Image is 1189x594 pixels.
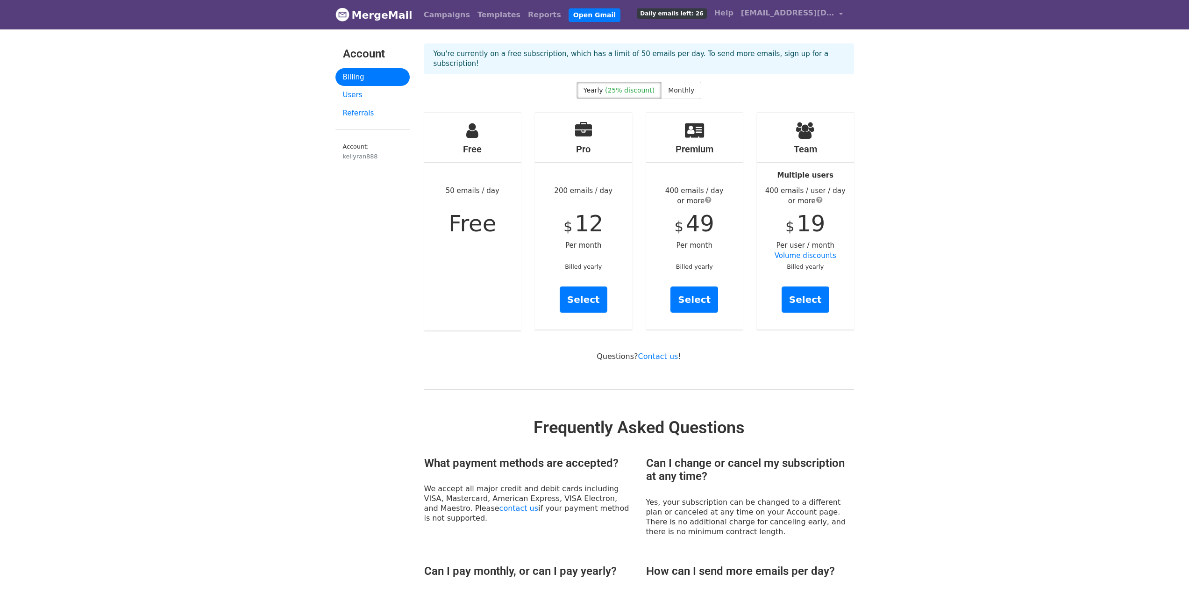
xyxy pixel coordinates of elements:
h3: Can I pay monthly, or can I pay yearly? [424,565,632,578]
div: Per month [646,113,743,329]
h4: Team [757,143,854,155]
a: Help [711,4,737,22]
small: Account: [343,143,402,161]
span: Daily emails left: 26 [637,8,706,19]
span: 19 [797,210,825,236]
a: Reports [524,6,565,24]
p: You're currently on a free subscription, which has a limit of 50 emails per day. To send more ema... [434,49,845,69]
p: Questions? ! [424,351,854,361]
a: Daily emails left: 26 [633,4,710,22]
div: 400 emails / day or more [646,186,743,207]
h4: Free [424,143,521,155]
a: Open Gmail [569,8,620,22]
small: Billed yearly [565,263,602,270]
a: Volume discounts [775,251,836,260]
small: Billed yearly [676,263,713,270]
span: [EMAIL_ADDRESS][DOMAIN_NAME] [741,7,834,19]
iframe: Chat Widget [1142,549,1189,594]
span: Monthly [668,86,694,94]
h3: What payment methods are accepted? [424,457,632,470]
span: $ [675,218,683,235]
h3: Account [343,47,402,61]
h2: Frequently Asked Questions [424,418,854,438]
div: kellyran888 [343,152,402,161]
h3: How can I send more emails per day? [646,565,854,578]
p: Yes, your subscription can be changed to a different plan or canceled at any time on your Account... [646,497,854,537]
img: MergeMail logo [335,7,349,21]
a: Templates [474,6,524,24]
a: Billing [335,68,410,86]
span: Yearly [584,86,603,94]
small: Billed yearly [787,263,824,270]
p: We accept all major credit and debit cards including VISA, Mastercard, American Express, VISA Ele... [424,484,632,523]
div: 50 emails / day [424,113,521,330]
h4: Pro [535,143,632,155]
span: 12 [575,210,603,236]
div: Per user / month [757,113,854,329]
a: Users [335,86,410,104]
a: Select [670,286,718,313]
a: Contact us [638,352,678,361]
a: Select [560,286,607,313]
span: (25% discount) [605,86,655,94]
a: contact us [499,504,538,513]
strong: Multiple users [777,171,833,179]
a: [EMAIL_ADDRESS][DOMAIN_NAME] [737,4,847,26]
a: Campaigns [420,6,474,24]
h4: Premium [646,143,743,155]
span: $ [563,218,572,235]
a: MergeMail [335,5,413,25]
span: 49 [686,210,714,236]
div: 400 emails / user / day or more [757,186,854,207]
span: Free [449,210,496,236]
a: Select [782,286,829,313]
div: 200 emails / day Per month [535,113,632,329]
h3: Can I change or cancel my subscription at any time? [646,457,854,484]
a: Referrals [335,104,410,122]
span: $ [785,218,794,235]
